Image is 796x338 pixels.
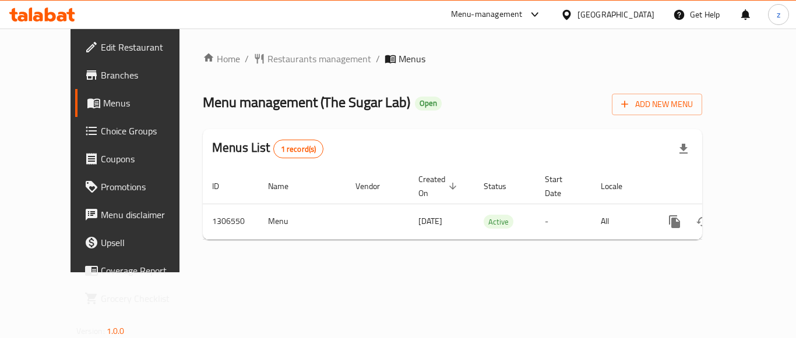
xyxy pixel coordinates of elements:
td: All [591,204,651,239]
a: Coupons [75,145,203,173]
span: 1 record(s) [274,144,323,155]
a: Choice Groups [75,117,203,145]
a: Menu disclaimer [75,201,203,229]
span: z [777,8,780,21]
a: Coverage Report [75,257,203,284]
span: Vendor [355,179,395,193]
span: Promotions [101,180,194,194]
a: Edit Restaurant [75,33,203,61]
span: Grocery Checklist [101,291,194,305]
span: Created On [418,172,460,200]
span: Coverage Report [101,264,194,277]
td: Menu [259,204,346,239]
span: Open [415,98,442,108]
div: [GEOGRAPHIC_DATA] [577,8,654,21]
span: Choice Groups [101,124,194,138]
span: Menus [399,52,425,66]
td: - [536,204,591,239]
th: Actions [651,169,782,204]
span: Status [484,179,522,193]
div: Menu-management [451,8,523,22]
button: Change Status [689,208,717,236]
td: 1306550 [203,204,259,239]
span: Locale [601,179,637,193]
button: Add New Menu [612,94,702,115]
h2: Menus List [212,139,323,158]
a: Upsell [75,229,203,257]
div: Export file [670,135,698,163]
div: Open [415,97,442,111]
a: Home [203,52,240,66]
nav: breadcrumb [203,52,702,66]
span: Menus [103,96,194,110]
span: Start Date [545,172,577,200]
a: Promotions [75,173,203,201]
span: Active [484,215,513,229]
a: Menus [75,89,203,117]
a: Restaurants management [253,52,371,66]
span: Coupons [101,152,194,166]
span: Edit Restaurant [101,40,194,54]
li: / [245,52,249,66]
span: Name [268,179,304,193]
span: ID [212,179,234,193]
span: Menu disclaimer [101,208,194,222]
span: Menu management ( The Sugar Lab ) [203,89,410,115]
span: Add New Menu [621,97,693,112]
table: enhanced table [203,169,782,240]
span: Upsell [101,236,194,250]
span: [DATE] [418,214,442,229]
button: more [661,208,689,236]
a: Branches [75,61,203,89]
div: Total records count [273,140,324,158]
span: Branches [101,68,194,82]
a: Grocery Checklist [75,284,203,312]
li: / [376,52,380,66]
span: Restaurants management [267,52,371,66]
